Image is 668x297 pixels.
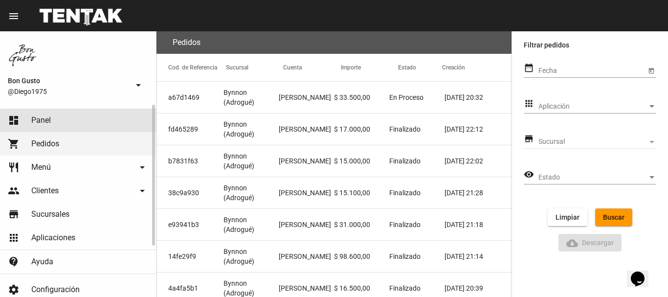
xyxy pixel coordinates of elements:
[223,88,279,107] span: Bynnon (Adrogué)
[445,209,512,240] mat-cell: [DATE] 21:18
[136,161,148,173] mat-icon: arrow_drop_down
[445,241,512,272] mat-cell: [DATE] 21:14
[8,39,39,70] img: 8570adf9-ca52-4367-b116-ae09c64cf26e.jpg
[156,54,226,81] mat-header-cell: Cod. de Referencia
[8,161,20,173] mat-icon: restaurant
[524,98,534,110] mat-icon: apps
[445,145,512,177] mat-cell: [DATE] 22:02
[279,82,334,113] mat-cell: [PERSON_NAME]
[398,54,442,81] mat-header-cell: Estado
[8,138,20,150] mat-icon: shopping_cart
[8,185,20,197] mat-icon: people
[31,209,69,219] span: Sucursales
[8,232,20,244] mat-icon: apps
[8,284,20,296] mat-icon: settings
[334,241,389,272] mat-cell: $ 98.600,00
[548,208,587,226] button: Limpiar
[31,233,75,243] span: Aplicaciones
[389,124,421,134] span: Finalizado
[31,162,51,172] span: Menú
[334,145,389,177] mat-cell: $ 15.000,00
[226,54,284,81] mat-header-cell: Sucursal
[538,138,656,146] mat-select: Sucursal
[389,251,421,261] span: Finalizado
[566,239,614,247] span: Descargar
[223,151,279,171] span: Bynnon (Adrogué)
[389,283,421,293] span: Finalizado
[558,234,622,251] button: Descargar ReporteDescargar
[627,258,658,287] iframe: chat widget
[156,241,223,272] mat-cell: 14fe29f9
[31,257,53,267] span: Ayuda
[8,75,129,87] span: Bon Gusto
[156,82,223,113] mat-cell: a67d1469
[334,177,389,208] mat-cell: $ 15.100,00
[156,209,223,240] mat-cell: e93941b3
[442,54,512,81] mat-header-cell: Creación
[538,103,656,111] mat-select: Aplicación
[223,119,279,139] span: Bynnon (Adrogué)
[389,220,421,229] span: Finalizado
[279,114,334,145] mat-cell: [PERSON_NAME]
[156,114,223,145] mat-cell: fd465289
[334,114,389,145] mat-cell: $ 17.000,00
[279,209,334,240] mat-cell: [PERSON_NAME]
[156,145,223,177] mat-cell: b7831f63
[136,185,148,197] mat-icon: arrow_drop_down
[556,213,579,221] span: Limpiar
[223,215,279,234] span: Bynnon (Adrogué)
[538,174,656,182] mat-select: Estado
[524,62,534,74] mat-icon: date_range
[445,82,512,113] mat-cell: [DATE] 20:32
[279,241,334,272] mat-cell: [PERSON_NAME]
[279,177,334,208] mat-cell: [PERSON_NAME]
[156,31,512,54] flou-section-header: Pedidos
[389,92,423,102] span: En Proceso
[341,54,399,81] mat-header-cell: Importe
[334,82,389,113] mat-cell: $ 33.500,00
[538,67,646,75] input: Fecha
[31,139,59,149] span: Pedidos
[538,174,647,182] span: Estado
[524,133,534,145] mat-icon: store
[389,156,421,166] span: Finalizado
[8,256,20,268] mat-icon: contact_support
[223,247,279,266] span: Bynnon (Adrogué)
[646,65,656,75] button: Open calendar
[603,213,624,221] span: Buscar
[334,209,389,240] mat-cell: $ 31.000,00
[31,285,80,295] span: Configuración
[173,36,200,49] h3: Pedidos
[566,237,578,249] mat-icon: Descargar Reporte
[524,39,656,51] label: Filtrar pedidos
[223,183,279,203] span: Bynnon (Adrogué)
[538,138,647,146] span: Sucursal
[595,208,632,226] button: Buscar
[8,114,20,126] mat-icon: dashboard
[133,79,144,91] mat-icon: arrow_drop_down
[156,177,223,208] mat-cell: 38c9a930
[445,114,512,145] mat-cell: [DATE] 22:12
[389,188,421,198] span: Finalizado
[283,54,341,81] mat-header-cell: Cuenta
[8,208,20,220] mat-icon: store
[8,10,20,22] mat-icon: menu
[8,87,129,96] span: @Diego1975
[279,145,334,177] mat-cell: [PERSON_NAME]
[538,103,647,111] span: Aplicación
[31,115,51,125] span: Panel
[31,186,59,196] span: Clientes
[445,177,512,208] mat-cell: [DATE] 21:28
[524,169,534,181] mat-icon: visibility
